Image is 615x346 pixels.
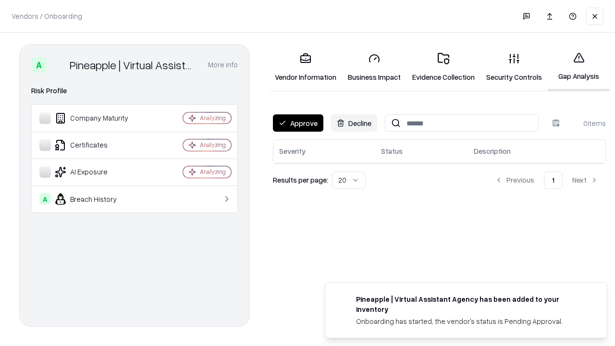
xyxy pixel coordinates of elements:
[31,57,47,73] div: A
[474,146,511,156] div: Description
[39,193,154,205] div: Breach History
[548,44,610,91] a: Gap Analysis
[337,294,348,306] img: trypineapple.com
[31,85,238,97] div: Risk Profile
[342,45,406,90] a: Business Impact
[39,166,154,178] div: AI Exposure
[12,11,82,21] p: Vendors / Onboarding
[208,56,238,74] button: More info
[50,57,66,73] img: Pineapple | Virtual Assistant Agency
[487,172,606,189] nav: pagination
[200,168,226,176] div: Analyzing
[331,114,377,132] button: Decline
[356,316,584,326] div: Onboarding has started, the vendor's status is Pending Approval.
[39,193,51,205] div: A
[39,139,154,151] div: Certificates
[200,114,226,122] div: Analyzing
[200,141,226,149] div: Analyzing
[70,57,197,73] div: Pineapple | Virtual Assistant Agency
[356,294,584,314] div: Pineapple | Virtual Assistant Agency has been added to your inventory
[544,172,563,189] button: 1
[480,45,548,90] a: Security Controls
[406,45,480,90] a: Evidence Collection
[279,146,306,156] div: Severity
[381,146,403,156] div: Status
[567,118,606,128] div: 0 items
[273,175,328,185] p: Results per page:
[39,112,154,124] div: Company Maturity
[273,114,323,132] button: Approve
[269,45,342,90] a: Vendor Information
